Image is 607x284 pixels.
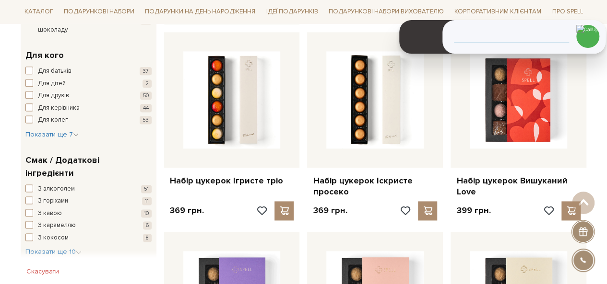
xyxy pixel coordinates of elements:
span: З кавою [38,209,62,218]
button: Скасувати [21,264,65,279]
button: Показати ще 10 [25,247,82,257]
button: З кокосом 8 [25,233,152,243]
span: 2 [143,80,152,88]
p: 369 грн. [170,205,204,216]
span: Показати ще 7 [25,130,79,138]
button: З горіхами 11 [25,196,152,206]
button: З кавою 10 [25,209,152,218]
span: 6 [143,221,152,229]
span: Для кого [25,49,64,62]
span: Для друзів [38,91,69,101]
button: Для колег 53 [25,115,152,125]
span: 53 [140,116,152,124]
span: Показати ще 10 [25,248,82,256]
span: З кокосом [38,233,69,243]
span: З Чорного (Гіркого) шоколаду [38,16,125,34]
button: Для батьків 37 [25,67,152,76]
span: Для колег [38,115,68,125]
a: Корпоративним клієнтам [451,4,545,20]
a: Подарунки на День народження [141,5,259,20]
button: Для дітей 2 [25,79,152,89]
button: Для друзів 50 [25,91,152,101]
span: Для керівника [38,103,80,113]
span: 10 [141,209,152,217]
button: З алкоголем 51 [25,184,152,194]
span: 8 [143,234,152,242]
a: Набір цукерок Вишуканий Love [456,175,581,198]
span: Смак / Додаткові інгредієнти [25,154,149,180]
button: З карамеллю 6 [25,221,152,230]
a: Набір цукерок Іскристе просеко [313,175,437,198]
a: Каталог [21,5,57,20]
button: Для керівника 44 [25,103,152,113]
span: З карамеллю [38,221,76,230]
button: Показати ще 7 [25,130,79,139]
span: 11 [142,197,152,205]
a: Набір цукерок Ігристе тріо [170,175,294,186]
a: Про Spell [548,5,586,20]
span: Для дітей [38,79,66,89]
span: Для батьків [38,67,71,76]
p: 399 грн. [456,205,490,216]
p: 369 грн. [313,205,347,216]
span: 37 [140,67,152,75]
span: 44 [140,104,152,112]
span: З горіхами [38,196,68,206]
button: З Чорного (Гіркого) шоколаду 58 [25,16,152,34]
span: 50 [140,91,152,100]
a: Ідеї подарунків [262,5,321,20]
a: Подарункові набори [60,5,138,20]
span: З алкоголем [38,184,75,194]
a: Подарункові набори вихователю [325,4,448,20]
span: 51 [141,185,152,193]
